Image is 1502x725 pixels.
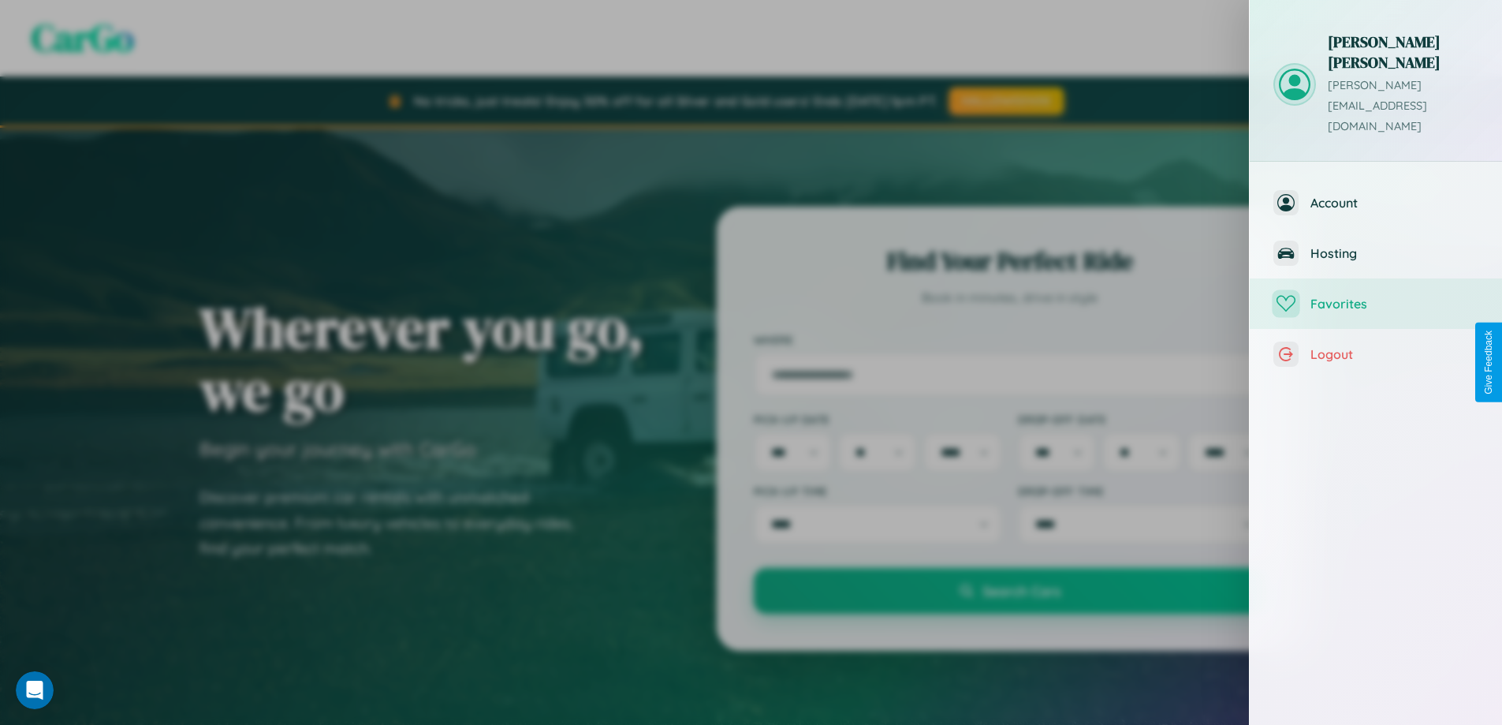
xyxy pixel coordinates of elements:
[1310,195,1478,211] span: Account
[1250,178,1502,228] button: Account
[1310,346,1478,362] span: Logout
[16,671,54,709] iframe: Intercom live chat
[1310,245,1478,261] span: Hosting
[1250,329,1502,379] button: Logout
[1250,278,1502,329] button: Favorites
[1250,228,1502,278] button: Hosting
[1310,296,1478,312] span: Favorites
[1328,76,1478,137] p: [PERSON_NAME][EMAIL_ADDRESS][DOMAIN_NAME]
[1483,331,1494,394] div: Give Feedback
[1328,32,1478,73] h3: [PERSON_NAME] [PERSON_NAME]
